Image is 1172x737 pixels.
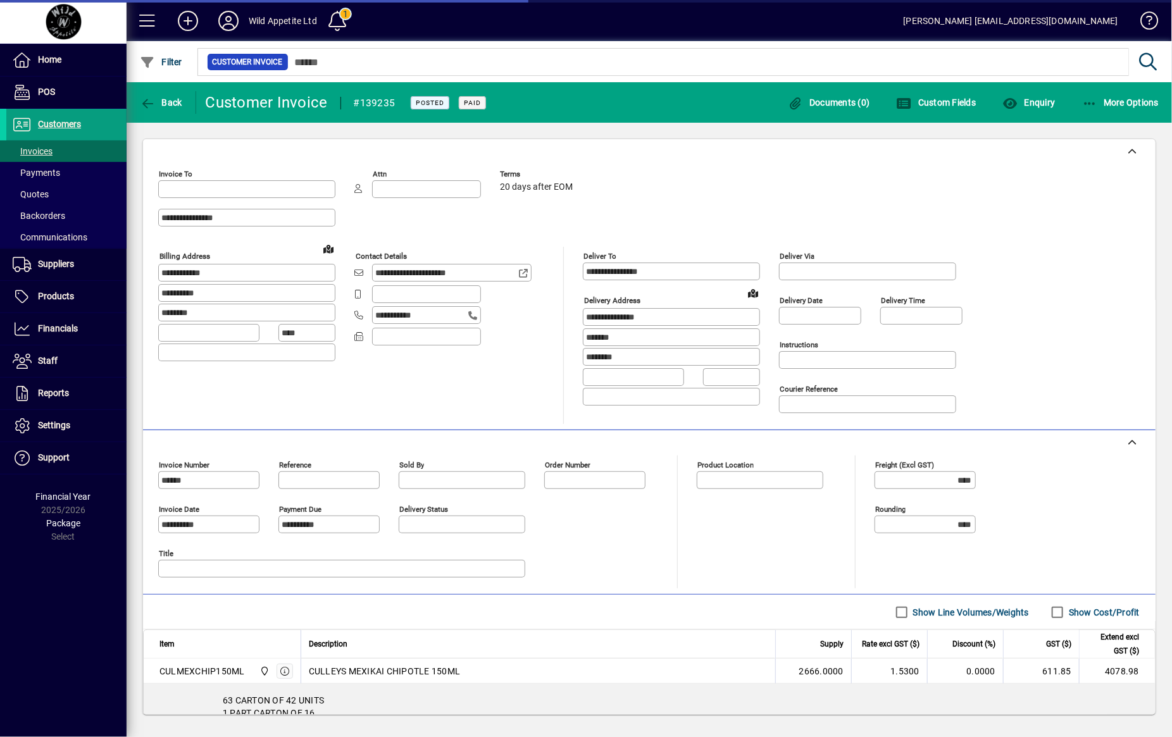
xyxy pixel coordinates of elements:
mat-label: Title [159,549,173,558]
span: Invoices [13,146,53,156]
span: Enquiry [1002,97,1055,108]
button: Custom Fields [894,91,980,114]
div: [PERSON_NAME] [EMAIL_ADDRESS][DOMAIN_NAME] [904,11,1118,31]
span: Communications [13,232,87,242]
mat-label: Courier Reference [780,385,838,393]
td: 0.0000 [927,659,1003,684]
span: Customer Invoice [213,56,283,68]
a: Staff [6,345,127,377]
span: Payments [13,168,60,178]
div: 1.5300 [859,665,920,678]
span: Filter [140,57,182,67]
span: Documents (0) [788,97,870,108]
span: Description [309,637,347,651]
span: Discount (%) [952,637,995,651]
mat-label: Deliver via [780,252,814,261]
mat-label: Product location [697,461,754,469]
span: GST ($) [1046,637,1071,651]
app-page-header-button: Back [127,91,196,114]
button: More Options [1079,91,1163,114]
a: POS [6,77,127,108]
mat-label: Attn [373,170,387,178]
span: 20 days after EOM [500,182,573,192]
a: View on map [743,283,763,303]
div: #139235 [354,93,396,113]
span: Financial Year [36,492,91,502]
span: Item [159,637,175,651]
span: More Options [1082,97,1159,108]
td: 611.85 [1003,659,1079,684]
a: Backorders [6,205,127,226]
span: Package [46,518,80,528]
span: Support [38,452,70,462]
a: Products [6,281,127,313]
mat-label: Invoice To [159,170,192,178]
a: Quotes [6,183,127,205]
a: Knowledge Base [1131,3,1156,44]
span: Paid [464,99,481,107]
span: CULLEYS MEXIKAI CHIPOTLE 150ML [309,665,461,678]
mat-label: Delivery date [780,296,823,305]
a: Support [6,442,127,474]
span: Rate excl GST ($) [862,637,920,651]
button: Profile [208,9,249,32]
span: POS [38,87,55,97]
a: Home [6,44,127,76]
mat-label: Invoice number [159,461,209,469]
span: Suppliers [38,259,74,269]
span: Home [38,54,61,65]
mat-label: Order number [545,461,590,469]
div: CULMEXCHIP150ML [159,665,245,678]
mat-label: Instructions [780,340,818,349]
span: Back [140,97,182,108]
button: Filter [137,51,185,73]
span: Posted [416,99,444,107]
span: Extend excl GST ($) [1087,630,1139,658]
mat-label: Deliver To [583,252,616,261]
td: 4078.98 [1079,659,1155,684]
mat-label: Invoice date [159,505,199,514]
a: Communications [6,226,127,248]
mat-label: Delivery status [399,505,448,514]
label: Show Cost/Profit [1066,606,1140,619]
button: Enquiry [999,91,1058,114]
mat-label: Freight (excl GST) [875,461,934,469]
span: Staff [38,356,58,366]
button: Back [137,91,185,114]
span: Custom Fields [897,97,976,108]
span: Supply [820,637,844,651]
a: Financials [6,313,127,345]
span: Financials [38,323,78,333]
span: Terms [500,170,576,178]
span: Products [38,291,74,301]
span: 2666.0000 [799,665,844,678]
label: Show Line Volumes/Weights [911,606,1029,619]
a: Reports [6,378,127,409]
mat-label: Reference [279,461,311,469]
mat-label: Rounding [875,505,906,514]
span: Settings [38,420,70,430]
span: Quotes [13,189,49,199]
mat-label: Delivery time [881,296,925,305]
button: Add [168,9,208,32]
div: Customer Invoice [206,92,328,113]
a: Suppliers [6,249,127,280]
button: Documents (0) [785,91,873,114]
mat-label: Payment due [279,505,321,514]
a: Settings [6,410,127,442]
span: Customers [38,119,81,129]
a: Payments [6,162,127,183]
a: Invoices [6,140,127,162]
mat-label: Sold by [399,461,424,469]
span: Wild Appetite Ltd [256,664,271,678]
span: Reports [38,388,69,398]
div: Wild Appetite Ltd [249,11,317,31]
span: Backorders [13,211,65,221]
a: View on map [318,238,339,259]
